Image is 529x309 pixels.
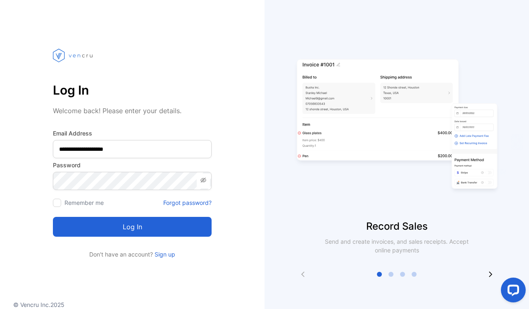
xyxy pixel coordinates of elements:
img: slider image [293,33,500,219]
p: Record Sales [264,219,529,234]
label: Remember me [64,199,104,206]
label: Password [53,161,212,169]
button: Log in [53,217,212,237]
img: vencru logo [53,33,94,78]
p: Don't have an account? [53,250,212,259]
a: Forgot password? [163,198,212,207]
p: Log In [53,80,212,100]
p: Welcome back! Please enter your details. [53,106,212,116]
p: Send and create invoices, and sales receipts. Accept online payments [317,237,476,254]
label: Email Address [53,129,212,138]
iframe: LiveChat chat widget [494,274,529,309]
a: Sign up [153,251,175,258]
